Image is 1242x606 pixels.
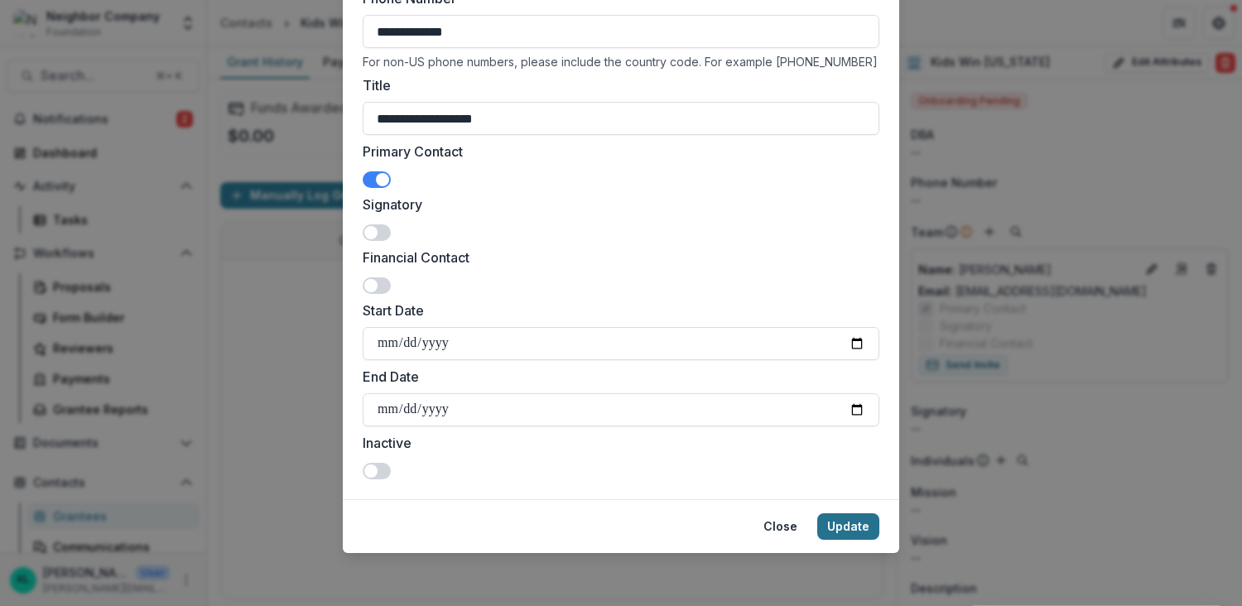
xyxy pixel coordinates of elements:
label: Start Date [363,301,869,320]
label: Primary Contact [363,142,869,161]
button: Update [817,513,879,540]
label: Signatory [363,195,869,214]
button: Close [753,513,807,540]
label: Inactive [363,433,869,453]
label: End Date [363,367,869,387]
label: Title [363,75,869,95]
label: Financial Contact [363,248,869,267]
div: For non-US phone numbers, please include the country code. For example [PHONE_NUMBER] [363,55,879,69]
